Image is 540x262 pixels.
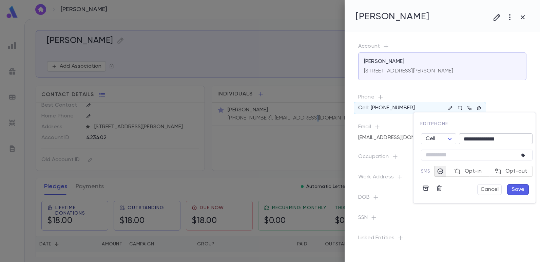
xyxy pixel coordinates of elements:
[477,184,502,195] button: Cancel
[465,167,482,176] span: Opt-in
[507,184,529,195] button: Save
[489,166,533,177] button: Opt-out
[420,122,448,126] span: edit phone
[426,136,436,141] span: Cell
[421,134,456,144] div: Cell
[505,167,527,176] span: Opt-out
[421,168,434,175] p: SMS
[446,166,489,177] button: Opt-in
